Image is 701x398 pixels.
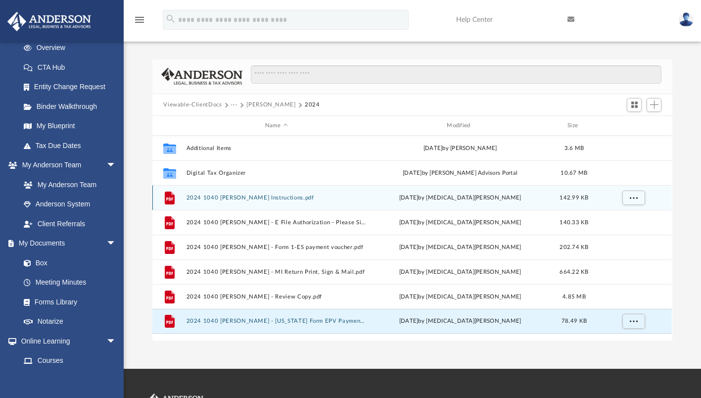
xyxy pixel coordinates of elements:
[134,19,145,26] a: menu
[371,218,550,227] div: [DATE] by [MEDICAL_DATA][PERSON_NAME]
[627,98,642,112] button: Switch to Grid View
[562,294,586,299] span: 4.85 MB
[187,318,366,325] button: 2024 1040 [PERSON_NAME] - [US_STATE] Form EPV Payment Voucher.pdf
[251,65,661,84] input: Search files and folders
[564,146,584,151] span: 3.6 MB
[187,294,366,300] button: 2024 1040 [PERSON_NAME] - Review Copy.pdf
[7,234,126,253] a: My Documentsarrow_drop_down
[14,38,131,58] a: Overview
[106,155,126,176] span: arrow_drop_down
[134,14,145,26] i: menu
[163,100,222,109] button: Viewable-ClientDocs
[246,100,295,109] button: [PERSON_NAME]
[106,234,126,254] span: arrow_drop_down
[371,268,550,277] div: [DATE] by [MEDICAL_DATA][PERSON_NAME]
[152,136,672,341] div: grid
[14,312,126,332] a: Notarize
[560,245,589,250] span: 202.74 KB
[14,253,121,273] a: Box
[14,77,131,97] a: Entity Change Request
[7,155,126,175] a: My Anderson Teamarrow_drop_down
[371,144,550,153] div: [DATE] by [PERSON_NAME]
[7,331,126,351] a: Online Learningarrow_drop_down
[622,314,645,329] button: More options
[371,317,550,326] div: [DATE] by [MEDICAL_DATA][PERSON_NAME]
[187,244,366,250] button: 2024 1040 [PERSON_NAME] - Form 1-ES payment voucher.pdf
[14,292,121,312] a: Forms Library
[371,194,550,202] div: [DATE] by [MEDICAL_DATA][PERSON_NAME]
[560,269,589,275] span: 664.22 KB
[371,169,550,178] div: [DATE] by [PERSON_NAME] Advisors Portal
[561,318,587,324] span: 78.49 KB
[622,191,645,205] button: More options
[106,331,126,351] span: arrow_drop_down
[561,170,588,176] span: 10.67 MB
[371,243,550,252] div: [DATE] by [MEDICAL_DATA][PERSON_NAME]
[4,12,94,31] img: Anderson Advisors Platinum Portal
[14,195,126,214] a: Anderson System
[14,214,126,234] a: Client Referrals
[14,136,131,155] a: Tax Due Dates
[14,97,131,116] a: Binder Walkthrough
[231,100,237,109] button: ···
[555,121,594,130] div: Size
[560,195,589,200] span: 142.99 KB
[371,293,550,301] div: [DATE] by [MEDICAL_DATA][PERSON_NAME]
[560,220,589,225] span: 140.33 KB
[599,121,668,130] div: id
[157,121,182,130] div: id
[187,170,366,176] button: Digital Tax Organizer
[647,98,661,112] button: Add
[187,219,366,226] button: 2024 1040 [PERSON_NAME] - E File Authorization - Please Sign.pdf
[14,351,126,371] a: Courses
[305,100,320,109] button: 2024
[14,175,121,195] a: My Anderson Team
[187,195,366,201] button: 2024 1040 [PERSON_NAME] Instructions.pdf
[14,273,126,293] a: Meeting Minutes
[14,116,126,136] a: My Blueprint
[14,57,131,77] a: CTA Hub
[370,121,550,130] div: Modified
[186,121,366,130] div: Name
[187,269,366,275] button: 2024 1040 [PERSON_NAME] - MI Return Print, Sign & Mail.pdf
[679,12,694,27] img: User Pic
[187,145,366,151] button: Additional Items
[165,13,176,24] i: search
